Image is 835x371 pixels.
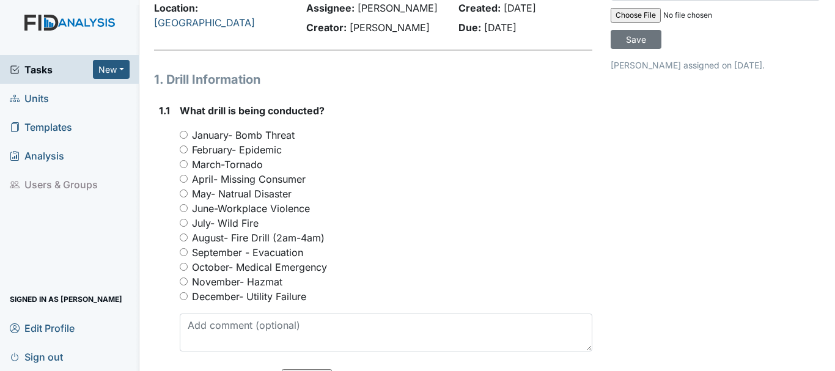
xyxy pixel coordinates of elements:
span: [DATE] [504,2,536,14]
label: 1.1 [159,103,170,118]
label: June-Workplace Violence [192,201,310,216]
span: Analysis [10,146,64,165]
input: September - Evacuation [180,248,188,256]
p: [PERSON_NAME] assigned on [DATE]. [611,59,820,72]
span: [PERSON_NAME] [350,21,430,34]
span: Edit Profile [10,318,75,337]
label: February- Epidemic [192,142,282,157]
input: April- Missing Consumer [180,175,188,183]
span: [DATE] [484,21,517,34]
span: Templates [10,117,72,136]
strong: Created: [458,2,501,14]
strong: Creator: [306,21,347,34]
label: November- Hazmat [192,274,282,289]
input: July- Wild Fire [180,219,188,227]
label: January- Bomb Threat [192,128,295,142]
input: October- Medical Emergency [180,263,188,271]
label: December- Utility Failure [192,289,306,304]
label: August- Fire Drill (2am-4am) [192,230,325,245]
label: March-Tornado [192,157,263,172]
label: July- Wild Fire [192,216,259,230]
input: August- Fire Drill (2am-4am) [180,233,188,241]
span: [PERSON_NAME] [358,2,438,14]
label: October- Medical Emergency [192,260,327,274]
strong: Due: [458,21,481,34]
input: January- Bomb Threat [180,131,188,139]
h1: 1. Drill Information [154,70,592,89]
label: April- Missing Consumer [192,172,306,186]
strong: Assignee: [306,2,355,14]
span: What drill is being conducted? [180,105,325,117]
a: [GEOGRAPHIC_DATA] [154,17,255,29]
span: Sign out [10,347,63,366]
strong: Location: [154,2,198,14]
span: Signed in as [PERSON_NAME] [10,290,122,309]
button: New [93,60,130,79]
label: May- Natrual Disaster [192,186,292,201]
input: February- Epidemic [180,145,188,153]
input: Save [611,30,661,49]
a: Tasks [10,62,93,77]
input: May- Natrual Disaster [180,189,188,197]
input: November- Hazmat [180,277,188,285]
input: December- Utility Failure [180,292,188,300]
input: June-Workplace Violence [180,204,188,212]
input: March-Tornado [180,160,188,168]
span: Units [10,89,49,108]
label: September - Evacuation [192,245,303,260]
